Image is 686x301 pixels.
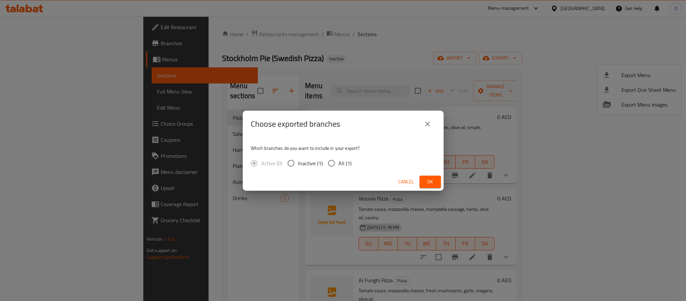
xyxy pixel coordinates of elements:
p: Which branches do you want to include in your export? [251,145,436,152]
span: Ok [425,178,436,186]
span: Inactive (1) [298,159,323,167]
button: close [420,116,436,132]
button: Ok [420,176,441,188]
span: All (1) [338,159,352,167]
span: Cancel [398,178,414,186]
h2: Choose exported branches [251,119,340,129]
button: Cancel [395,176,417,188]
span: Active (0) [261,159,282,167]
